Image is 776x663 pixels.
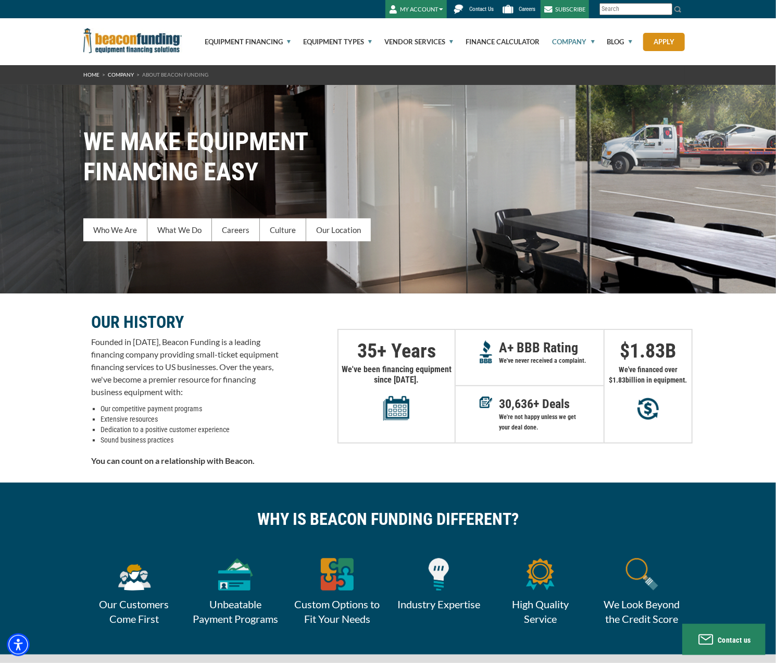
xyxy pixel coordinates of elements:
[101,414,279,424] li: Extensive resources
[605,364,692,385] p: We've financed over $ billion in equipment.
[83,28,182,53] img: Beacon Funding Corporation
[490,597,591,626] p: High Quality Service
[499,412,604,433] p: We're not happy unless we get your deal done.
[626,558,658,591] img: We Look Beyond the Credit Score
[643,33,685,51] a: Apply
[91,336,279,398] p: Founded in [DATE], Beacon Funding is a leading financing company providing small-ticket equipment...
[682,624,766,655] button: Contact us
[260,218,306,241] a: Culture
[101,424,279,435] li: Dedication to a positive customer experience
[321,558,354,591] img: Custom Options to Fit Your Needs
[108,71,134,78] a: Company
[599,3,672,15] input: Search
[147,218,212,241] a: What We Do
[339,364,455,421] p: We've been financing equipment since [DATE].
[357,339,377,362] span: 35
[637,398,659,420] img: Millions in equipment purchases
[83,597,185,626] p: Our Customers Come First
[83,71,99,78] a: HOME
[388,597,490,611] p: Industry Expertise
[613,376,626,384] span: 1.83
[101,435,279,445] li: Sound business practices
[291,18,372,65] a: Equipment Types
[142,71,208,78] span: About Beacon Funding
[286,597,388,626] p: Custom Options to Fit Your Needs
[499,399,604,409] p: + Deals
[526,558,554,591] img: High Quality Service
[519,6,535,13] span: Careers
[91,514,685,524] p: WHY IS BEACON FUNDING DIFFERENT?
[499,355,604,366] p: We've never received a complaint.
[454,18,540,65] a: Finance Calculator
[499,397,533,411] span: 30,636
[469,6,494,13] span: Contact Us
[541,18,595,65] a: Company
[83,35,182,44] a: Beacon Funding Corporation
[185,597,286,626] p: Unbeatable Payment Programs
[193,18,291,65] a: Equipment Financing
[661,5,670,14] a: Clear search text
[101,403,279,414] li: Our competitive payment programs
[674,5,682,14] img: Search
[499,342,604,353] p: A+ BBB Rating
[218,558,253,591] img: Unbeatable Payment Programs
[383,396,409,421] img: Years in equipment financing
[429,558,448,591] img: Industry Expertise
[91,316,279,328] p: OUR HISTORY
[480,340,493,363] img: A+ Reputation BBB
[7,633,30,656] div: Accessibility Menu
[605,346,692,356] p: $ B
[117,558,152,591] img: Our Customers Come First
[212,218,260,241] a: Careers
[630,339,666,362] span: 1.83
[306,218,371,241] a: Our Location
[83,127,693,187] h1: WE MAKE EQUIPMENT FINANCING EASY
[480,397,493,408] img: Deals in Equipment Financing
[372,18,453,65] a: Vendor Services
[591,597,693,626] p: We Look Beyond the Credit Score
[91,456,255,465] strong: You can count on a relationship with Beacon.
[83,218,147,241] a: Who We Are
[339,346,455,356] p: + Years
[595,18,632,65] a: Blog
[718,636,751,644] span: Contact us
